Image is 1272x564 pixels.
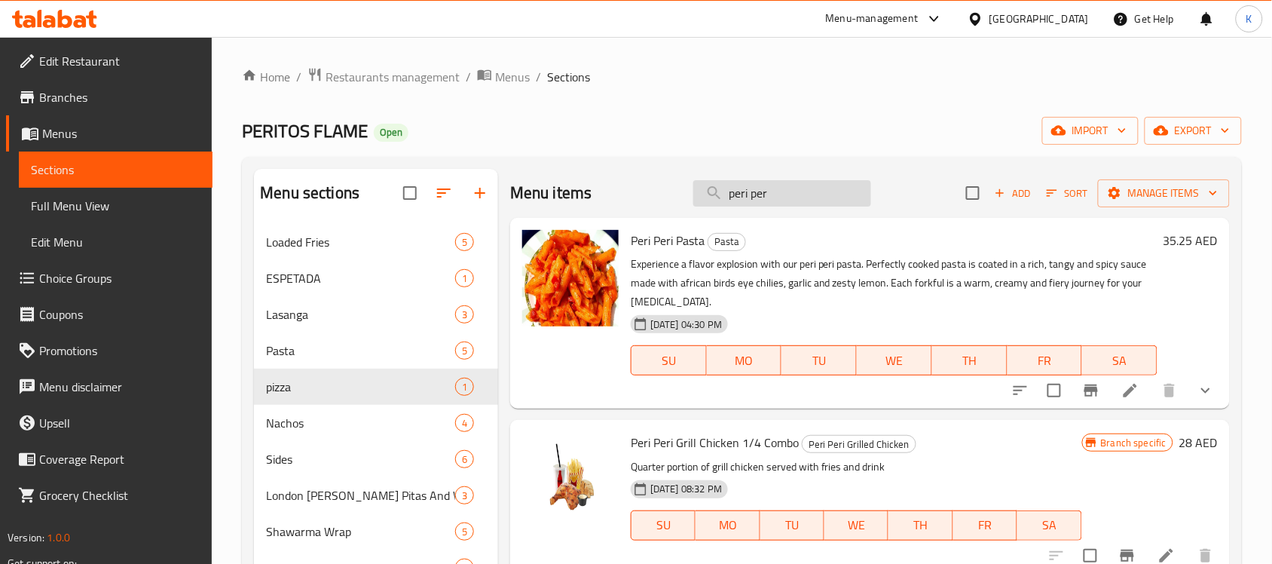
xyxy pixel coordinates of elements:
[938,350,1001,372] span: TH
[1098,179,1230,207] button: Manage items
[39,305,200,323] span: Coupons
[296,68,301,86] li: /
[708,233,745,250] span: Pasta
[456,416,473,431] span: 4
[631,458,1082,477] p: Quarter portion of grill chicken served with fries and drink
[455,486,474,504] div: items
[644,317,728,332] span: [DATE] 04:30 PM
[713,350,776,372] span: MO
[456,271,473,286] span: 1
[631,229,705,252] span: Peri Peri Pasta
[760,510,824,541] button: TU
[989,182,1037,205] span: Add item
[242,67,1242,87] nav: breadcrumb
[39,486,200,504] span: Grocery Checklist
[522,432,619,529] img: Peri Peri Grill Chicken 1/4 Combo
[254,333,498,369] div: Pasta5
[266,523,455,541] div: Shawarma Wrap
[1163,230,1218,251] h6: 35.25 AED
[19,188,213,224] a: Full Menu View
[1246,11,1252,27] span: K
[456,308,473,322] span: 3
[1047,185,1088,202] span: Sort
[1121,382,1139,400] a: Edit menu item
[888,510,952,541] button: TH
[989,182,1037,205] button: Add
[455,378,474,396] div: items
[456,380,473,394] span: 1
[42,124,200,143] span: Menus
[631,510,696,541] button: SU
[254,296,498,333] div: Lasanga3
[1197,382,1215,400] svg: Show Choices
[39,269,200,287] span: Choice Groups
[6,296,213,333] a: Coupons
[47,528,70,547] span: 1.0.0
[39,52,200,70] span: Edit Restaurant
[266,233,455,251] span: Loaded Fries
[1038,375,1070,406] span: Select to update
[1023,514,1075,536] span: SA
[19,152,213,188] a: Sections
[1157,121,1230,140] span: export
[932,345,1008,375] button: TH
[644,482,728,496] span: [DATE] 08:32 PM
[1188,372,1224,409] button: show more
[781,345,857,375] button: TU
[1110,184,1218,203] span: Manage items
[495,68,530,86] span: Menus
[254,441,498,477] div: Sides6
[631,345,707,375] button: SU
[242,68,290,86] a: Home
[1014,350,1077,372] span: FR
[702,514,754,536] span: MO
[1037,182,1098,205] span: Sort items
[254,405,498,441] div: Nachos4
[830,514,882,536] span: WE
[39,378,200,396] span: Menu disclaimer
[547,68,590,86] span: Sections
[522,230,619,326] img: Peri Peri Pasta
[787,350,851,372] span: TU
[39,414,200,432] span: Upsell
[266,305,455,323] span: Lasanga
[1008,345,1083,375] button: FR
[266,269,455,287] span: ESPETADA
[6,477,213,513] a: Grocery Checklist
[6,79,213,115] a: Branches
[39,342,200,360] span: Promotions
[894,514,946,536] span: TH
[631,431,799,454] span: Peri Peri Grill Chicken 1/4 Combo
[1054,121,1127,140] span: import
[536,68,541,86] li: /
[456,344,473,358] span: 5
[39,450,200,468] span: Coverage Report
[6,260,213,296] a: Choice Groups
[266,414,455,432] span: Nachos
[254,224,498,260] div: Loaded Fries5
[1082,345,1157,375] button: SA
[6,115,213,152] a: Menus
[477,67,530,87] a: Menus
[6,369,213,405] a: Menu disclaimer
[394,177,426,209] span: Select all sections
[1179,432,1218,453] h6: 28 AED
[1043,182,1092,205] button: Sort
[989,11,1089,27] div: [GEOGRAPHIC_DATA]
[826,10,919,28] div: Menu-management
[959,514,1011,536] span: FR
[1017,510,1081,541] button: SA
[638,514,690,536] span: SU
[1042,117,1139,145] button: import
[31,197,200,215] span: Full Menu View
[824,510,888,541] button: WE
[266,450,455,468] span: Sides
[802,435,916,453] div: Peri Peri Grilled Chicken
[8,528,44,547] span: Version:
[6,441,213,477] a: Coverage Report
[631,255,1157,311] p: Experience a flavor explosion with our peri peri pasta. Perfectly cooked pasta is coated in a ric...
[863,350,926,372] span: WE
[254,513,498,550] div: Shawarma Wrap5
[455,233,474,251] div: items
[31,161,200,179] span: Sections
